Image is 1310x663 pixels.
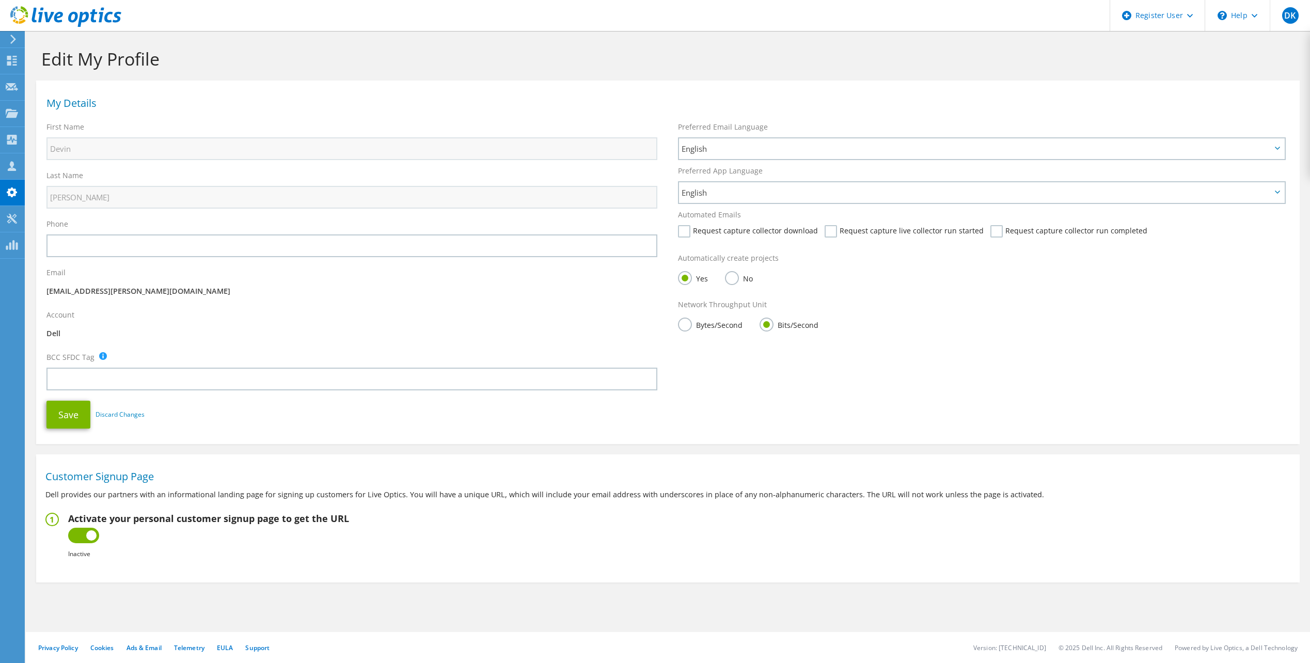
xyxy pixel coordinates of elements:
[90,643,114,652] a: Cookies
[217,643,233,652] a: EULA
[46,98,1284,108] h1: My Details
[678,299,767,310] label: Network Throughput Unit
[46,310,74,320] label: Account
[45,489,1290,500] p: Dell provides our partners with an informational landing page for signing up customers for Live O...
[682,186,1271,199] span: English
[678,253,779,263] label: Automatically create projects
[1059,643,1162,652] li: © 2025 Dell Inc. All Rights Reserved
[678,225,818,238] label: Request capture collector download
[68,549,90,558] b: Inactive
[678,210,741,220] label: Automated Emails
[678,166,763,176] label: Preferred App Language
[41,48,1289,70] h1: Edit My Profile
[174,643,204,652] a: Telemetry
[678,318,743,330] label: Bytes/Second
[725,271,753,284] label: No
[678,271,708,284] label: Yes
[1175,643,1298,652] li: Powered by Live Optics, a Dell Technology
[46,267,66,278] label: Email
[46,328,657,339] p: Dell
[990,225,1147,238] label: Request capture collector run completed
[245,643,270,652] a: Support
[825,225,984,238] label: Request capture live collector run started
[46,122,84,132] label: First Name
[68,513,349,524] h2: Activate your personal customer signup page to get the URL
[46,401,90,429] button: Save
[45,471,1285,482] h1: Customer Signup Page
[760,318,818,330] label: Bits/Second
[96,409,145,420] a: Discard Changes
[38,643,78,652] a: Privacy Policy
[682,143,1271,155] span: English
[678,122,768,132] label: Preferred Email Language
[46,352,94,362] label: BCC SFDC Tag
[1282,7,1299,24] span: DK
[46,286,657,297] p: [EMAIL_ADDRESS][PERSON_NAME][DOMAIN_NAME]
[46,170,83,181] label: Last Name
[973,643,1046,652] li: Version: [TECHNICAL_ID]
[46,219,68,229] label: Phone
[127,643,162,652] a: Ads & Email
[1218,11,1227,20] svg: \n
